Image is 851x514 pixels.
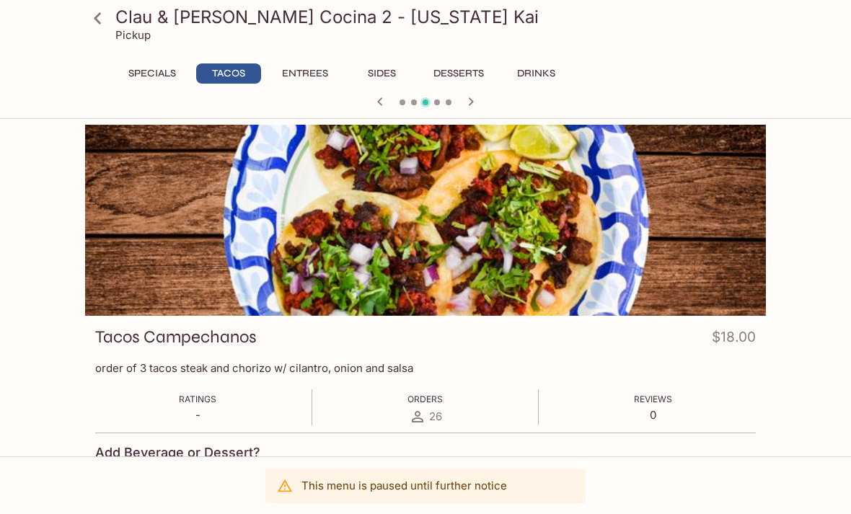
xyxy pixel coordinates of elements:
[425,63,492,84] button: Desserts
[95,361,756,375] p: order of 3 tacos steak and chorizo w/ cilantro, onion and salsa
[179,394,216,404] span: Ratings
[120,63,185,84] button: Specials
[407,394,443,404] span: Orders
[429,409,442,423] span: 26
[634,394,672,404] span: Reviews
[179,408,216,422] p: -
[115,28,151,42] p: Pickup
[301,479,507,492] p: This menu is paused until further notice
[115,6,760,28] h3: Clau & [PERSON_NAME] Cocina 2 - [US_STATE] Kai
[196,63,261,84] button: Tacos
[349,63,414,84] button: Sides
[712,326,756,354] h4: $18.00
[503,63,568,84] button: Drinks
[273,63,338,84] button: Entrees
[634,408,672,422] p: 0
[95,326,257,348] h3: Tacos Campechanos
[85,125,766,316] div: Tacos Campechanos
[95,445,260,461] h4: Add Beverage or Dessert?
